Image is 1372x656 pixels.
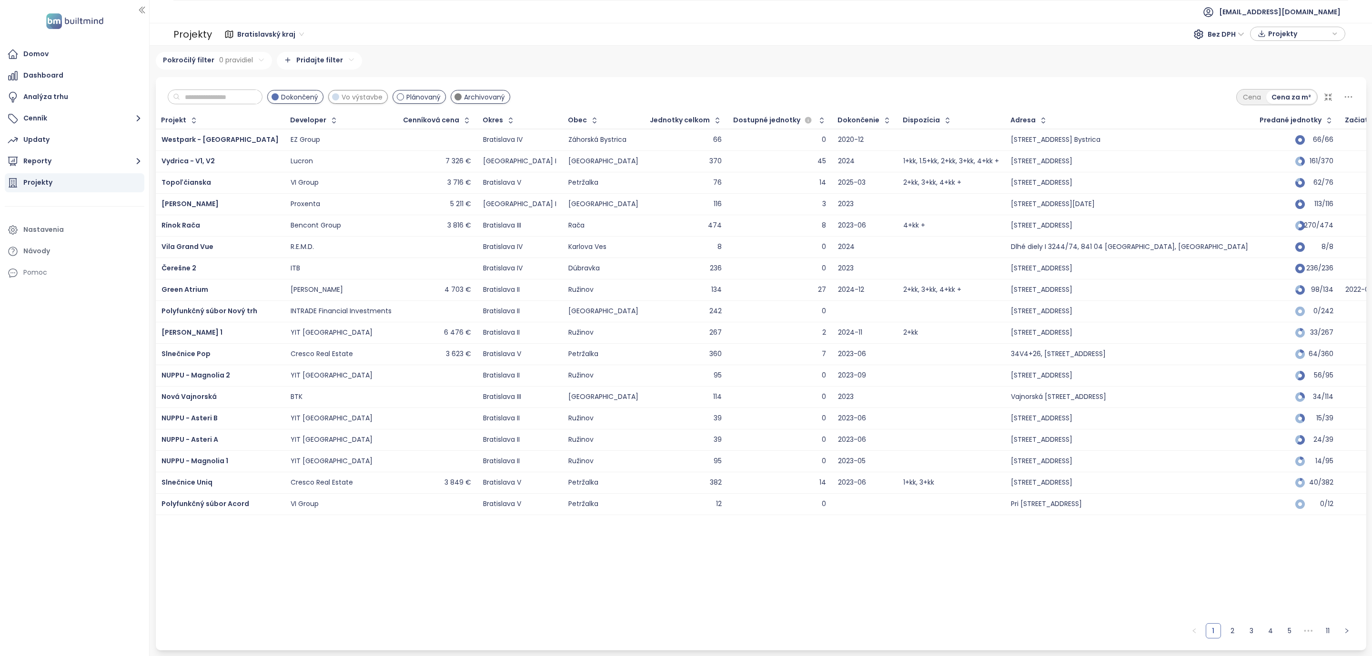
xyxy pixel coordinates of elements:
div: 113/116 [1310,201,1333,207]
div: YIT [GEOGRAPHIC_DATA] [291,328,373,337]
span: Slnečnice Uniq [161,477,212,487]
div: Karlova Ves [568,243,606,251]
div: 2023-09 [838,371,866,380]
div: 4 703 € [444,286,471,294]
div: 2 [822,328,826,337]
a: 4 [1263,624,1278,638]
div: [STREET_ADDRESS] [1011,307,1072,316]
div: Adresa [1010,117,1036,123]
div: Jednotky celkom [650,117,710,123]
div: [STREET_ADDRESS] [1011,371,1072,380]
div: 2025-03 [838,179,866,187]
a: 3 [1244,624,1259,638]
div: Dúbravka [568,264,600,273]
span: Projekty [1268,27,1330,41]
div: [STREET_ADDRESS] Bystrica [1011,136,1100,144]
img: logo [43,11,106,31]
div: 360 [709,350,722,358]
span: Westpark - [GEOGRAPHIC_DATA] [161,135,279,144]
div: 24/39 [1310,437,1333,443]
div: Developer [290,117,326,123]
div: 8 [822,221,826,230]
button: Reporty [5,152,144,171]
div: 0 [822,414,826,423]
li: 2 [1225,623,1240,638]
div: Bratislava IV [483,264,523,273]
span: [EMAIL_ADDRESS][DOMAIN_NAME] [1219,0,1341,23]
div: 66 [713,136,722,144]
li: Nasledujúcich 5 strán [1301,623,1316,638]
div: 2023 [838,393,854,401]
div: 27 [818,286,826,294]
div: 0 [822,371,826,380]
div: 95 [714,371,722,380]
div: button [1255,27,1340,41]
div: Ružinov [568,436,594,444]
div: Obec [568,117,587,123]
div: Záhorská Bystrica [568,136,626,144]
span: left [1191,628,1197,634]
div: 14 [819,478,826,487]
div: 3 816 € [447,221,471,230]
div: 0 [822,243,826,251]
div: 7 326 € [445,157,471,166]
div: Bratislava IV [483,243,523,251]
span: Bez DPH [1208,27,1244,41]
span: Dostupné jednotky [733,117,800,123]
div: [STREET_ADDRESS][DATE] [1011,200,1095,209]
div: 76 [713,179,722,187]
div: YIT [GEOGRAPHIC_DATA] [291,414,373,423]
div: Pokročilý filter [156,52,272,70]
div: [GEOGRAPHIC_DATA] I [483,200,556,209]
div: Ružinov [568,328,594,337]
div: Dokončenie [837,117,879,123]
div: 236 [710,264,722,273]
div: [STREET_ADDRESS] [1011,328,1072,337]
span: [PERSON_NAME] [161,199,219,209]
div: 66/66 [1310,137,1333,143]
div: Dispozícia [903,117,940,123]
div: Okres [483,117,503,123]
span: [PERSON_NAME] 1 [161,328,222,337]
div: Dashboard [23,70,63,81]
a: 11 [1321,624,1335,638]
div: Bratislava II [483,286,520,294]
div: 2024 [838,157,855,166]
li: 3 [1244,623,1259,638]
a: Čerešne 2 [161,263,196,273]
div: Projekty [23,177,52,189]
div: [STREET_ADDRESS] [1011,286,1072,294]
div: Cenníková cena [403,117,459,123]
div: [PERSON_NAME] [291,286,343,294]
div: Ružinov [568,457,594,466]
button: left [1187,623,1202,638]
div: BTK [291,393,303,401]
div: 242 [709,307,722,316]
div: [STREET_ADDRESS] [1011,264,1072,273]
div: 3 623 € [446,350,471,358]
div: Bratislava II [483,307,520,316]
div: 8 [717,243,722,251]
li: Nasledujúca strana [1339,623,1354,638]
a: NUPPU - Asteri B [161,413,218,423]
a: 5 [1282,624,1297,638]
a: Vydrica - V1, V2 [161,156,215,166]
div: Predané jednotky [1260,117,1322,123]
div: 56/95 [1310,372,1333,378]
div: Projekt [161,117,186,123]
div: Bratislava II [483,371,520,380]
button: right [1339,623,1354,638]
li: 5 [1282,623,1297,638]
div: 2024-12 [838,286,864,294]
div: Bratislava II [483,328,520,337]
div: VI Group [291,500,319,508]
div: 0 [822,500,826,508]
span: Rínok Rača [161,220,200,230]
span: 0 pravidiel [219,55,253,65]
div: 6 476 € [444,328,471,337]
div: 8/8 [1310,244,1333,250]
